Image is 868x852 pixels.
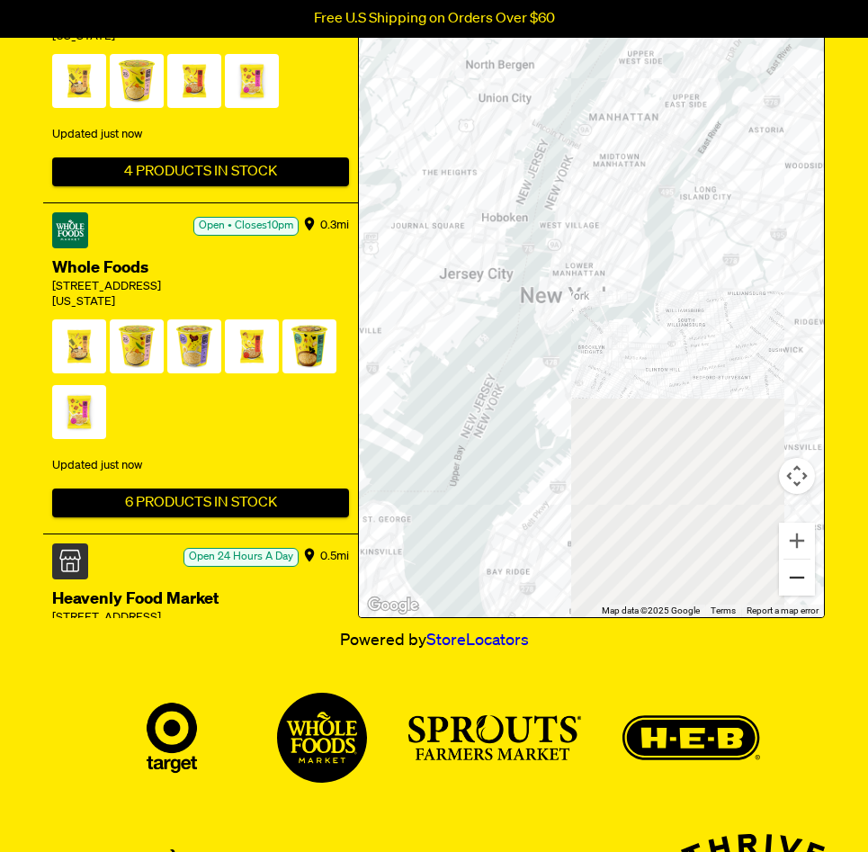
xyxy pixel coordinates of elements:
div: Open 24 Hours A Day [183,548,299,567]
button: 4 Products In Stock [52,157,349,186]
div: 0.5 mi [320,543,349,570]
button: 6 Products In Stock [52,489,349,517]
div: Powered by [43,618,825,651]
button: Zoom in [779,523,815,559]
a: Report a map error [747,605,819,615]
div: Open • Closes 10pm [193,217,299,236]
button: Zoom out [779,560,815,596]
img: Target [108,702,236,774]
div: Updated just now [52,120,349,150]
div: [US_STATE] [52,295,349,310]
a: StoreLocators [426,632,529,649]
div: [STREET_ADDRESS] [52,611,349,626]
div: Whole Foods [52,257,349,280]
div: 0.3 mi [320,212,349,239]
div: Updated just now [52,451,349,481]
p: Free U.S Shipping on Orders Over $60 [314,11,555,27]
a: Terms (opens in new tab) [711,605,736,615]
span: Map data ©2025 Google [602,605,700,615]
div: Heavenly Food Market [52,588,349,611]
img: Sprouts Farmers Market [408,715,581,760]
button: Map camera controls [779,458,815,494]
div: [STREET_ADDRESS] [52,280,349,295]
a: Open this area in Google Maps (opens a new window) [363,594,423,617]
